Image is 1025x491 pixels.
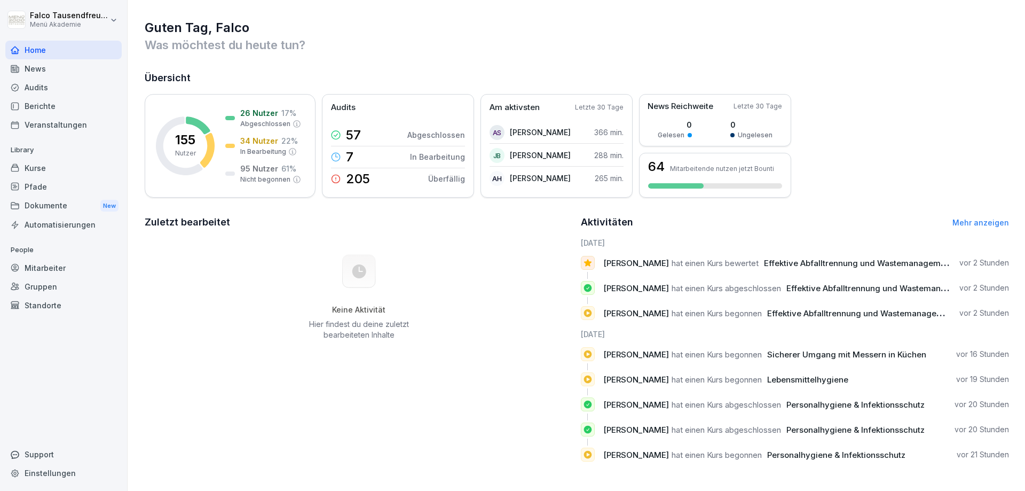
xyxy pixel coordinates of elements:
p: Abgeschlossen [240,119,290,129]
p: Hier findest du deine zuletzt bearbeiteten Inhalte [305,319,413,340]
p: Nicht begonnen [240,175,290,184]
a: Veranstaltungen [5,115,122,134]
h2: Aktivitäten [581,215,633,230]
p: Library [5,142,122,159]
p: Falco Tausendfreund [30,11,108,20]
span: [PERSON_NAME] [603,400,669,410]
p: People [5,241,122,259]
span: Personalhygiene & Infektionsschutz [767,450,905,460]
p: Nutzer [175,149,196,158]
div: Support [5,445,122,464]
span: Effektive Abfalltrennung und Wastemanagement im Catering [764,258,1000,268]
a: Standorte [5,296,122,315]
p: 366 min. [594,127,624,138]
h1: Guten Tag, Falco [145,19,1009,36]
p: vor 20 Stunden [955,399,1009,410]
a: Mehr anzeigen [952,218,1009,227]
span: hat einen Kurs begonnen [672,308,762,318]
div: Audits [5,78,122,97]
p: 57 [346,129,361,142]
p: 7 [346,151,353,163]
p: vor 2 Stunden [959,258,1009,268]
p: 17 % [281,107,296,119]
p: 61 % [281,163,296,174]
div: Dokumente [5,196,122,216]
div: New [100,200,119,212]
a: Mitarbeiter [5,259,122,277]
p: Abgeschlossen [407,129,465,141]
div: Gruppen [5,277,122,296]
h5: Keine Aktivität [305,305,413,315]
span: [PERSON_NAME] [603,258,669,268]
p: 155 [175,134,195,146]
span: hat einen Kurs begonnen [672,450,762,460]
p: 22 % [281,135,298,146]
p: News Reichweite [648,100,713,113]
p: Mitarbeitende nutzen jetzt Bounti [670,165,774,173]
a: Automatisierungen [5,215,122,234]
p: 26 Nutzer [240,107,278,119]
span: Effektive Abfalltrennung und Wastemanagement im Catering [786,283,1023,293]
span: [PERSON_NAME] [603,349,669,360]
h2: Zuletzt bearbeitet [145,215,573,230]
a: DokumenteNew [5,196,122,216]
span: hat einen Kurs begonnen [672,349,762,360]
p: Gelesen [658,130,684,140]
span: hat einen Kurs abgeschlossen [672,400,781,410]
p: [PERSON_NAME] [510,127,571,138]
p: Audits [331,102,356,114]
div: AS [490,125,504,140]
p: [PERSON_NAME] [510,173,571,184]
p: In Bearbeitung [240,147,286,157]
p: 0 [730,119,772,130]
p: vor 19 Stunden [956,374,1009,385]
div: AH [490,171,504,186]
p: Am aktivsten [490,102,540,114]
span: Personalhygiene & Infektionsschutz [786,400,925,410]
a: Einstellungen [5,464,122,482]
p: 205 [346,173,370,185]
p: [PERSON_NAME] [510,150,571,161]
a: News [5,59,122,78]
span: hat einen Kurs abgeschlossen [672,425,781,435]
h2: Übersicht [145,71,1009,85]
p: 34 Nutzer [240,135,278,146]
p: Letzte 30 Tage [575,103,624,112]
p: 265 min. [595,173,624,184]
a: Home [5,41,122,59]
span: hat einen Kurs abgeschlossen [672,283,781,293]
span: [PERSON_NAME] [603,450,669,460]
span: Personalhygiene & Infektionsschutz [786,425,925,435]
span: [PERSON_NAME] [603,425,669,435]
p: Überfällig [428,173,465,184]
p: In Bearbeitung [410,151,465,162]
div: Pfade [5,177,122,196]
span: Effektive Abfalltrennung und Wastemanagement im Catering [767,308,1004,318]
p: Letzte 30 Tage [734,102,782,111]
p: 0 [658,119,692,130]
p: Was möchtest du heute tun? [145,36,1009,53]
span: hat einen Kurs begonnen [672,375,762,385]
p: 95 Nutzer [240,163,278,174]
div: JB [490,148,504,163]
p: vor 21 Stunden [957,449,1009,460]
span: Lebensmittelhygiene [767,375,848,385]
a: Kurse [5,159,122,177]
p: vor 16 Stunden [956,349,1009,360]
span: hat einen Kurs bewertet [672,258,759,268]
h6: [DATE] [581,237,1010,248]
a: Berichte [5,97,122,115]
span: [PERSON_NAME] [603,375,669,385]
h3: 64 [648,160,665,173]
p: vor 2 Stunden [959,308,1009,318]
span: [PERSON_NAME] [603,283,669,293]
span: [PERSON_NAME] [603,308,669,318]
